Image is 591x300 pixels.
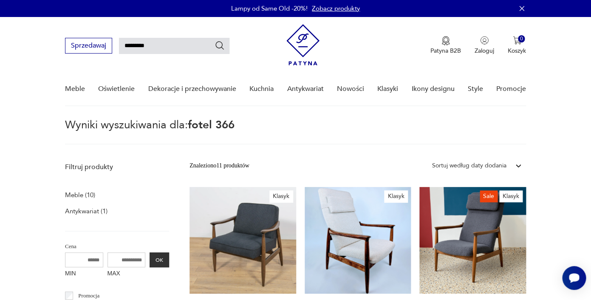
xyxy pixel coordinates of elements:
p: Cena [65,242,169,251]
a: Meble (10) [65,189,95,201]
button: OK [150,252,169,267]
a: Ikony designu [411,73,454,105]
p: Wyniki wyszukiwania dla: [65,120,526,144]
a: Meble [65,73,85,105]
div: 0 [518,35,525,42]
button: Szukaj [215,40,225,51]
a: Dekoracje i przechowywanie [148,73,236,105]
button: Zaloguj [475,36,494,55]
div: Sortuj według daty dodania [432,161,506,170]
a: Klasyki [377,73,398,105]
button: Patyna B2B [430,36,461,55]
img: Ikonka użytkownika [480,36,489,45]
a: Antykwariat [287,73,323,105]
a: Zobacz produkty [312,4,360,13]
iframe: Smartsupp widget button [562,266,586,290]
p: Patyna B2B [430,47,461,55]
p: Filtruj produkty [65,162,169,172]
a: Style [468,73,483,105]
a: Ikona medaluPatyna B2B [430,36,461,55]
label: MIN [65,267,103,281]
button: Sprzedawaj [65,38,112,54]
label: MAX [107,267,146,281]
a: Antykwariat (1) [65,205,107,217]
button: 0Koszyk [508,36,526,55]
img: Patyna - sklep z meblami i dekoracjami vintage [286,24,320,65]
p: Koszyk [508,47,526,55]
a: Promocje [496,73,526,105]
a: Sprzedawaj [65,43,112,49]
img: Ikona medalu [441,36,450,45]
a: Kuchnia [249,73,274,105]
div: Znaleziono 11 produktów [189,161,249,170]
span: fotel 366 [188,117,235,133]
img: Ikona koszyka [513,36,521,45]
p: Lampy od Same Old -20%! [231,4,308,13]
a: Oświetlenie [98,73,135,105]
p: Zaloguj [475,47,494,55]
a: Nowości [337,73,364,105]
